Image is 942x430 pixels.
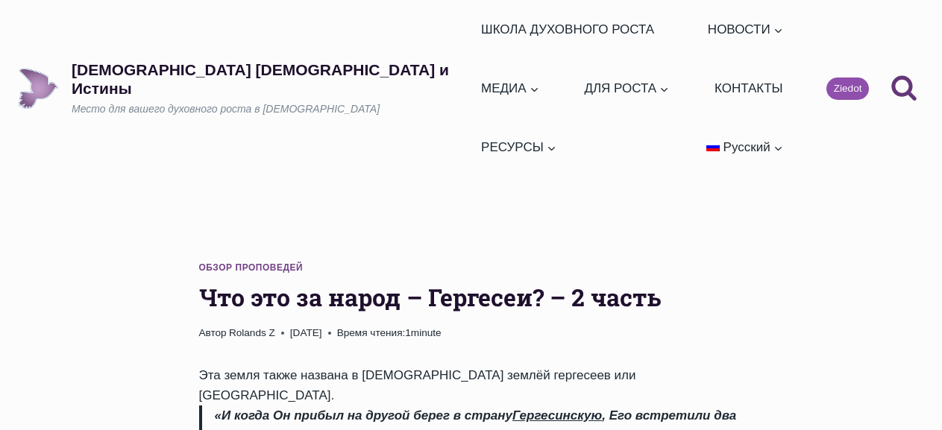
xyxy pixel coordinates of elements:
[578,59,676,118] a: ДЛЯ РОСТА
[337,325,442,341] span: 1
[723,140,770,154] span: Русский
[475,59,546,118] a: МЕДИА
[18,60,475,117] a: [DEMOGRAPHIC_DATA] [DEMOGRAPHIC_DATA] и ИстиныМесто для вашего духовного роста в [DEMOGRAPHIC_DATA]
[199,262,304,273] a: Обзор проповедей
[708,19,783,39] span: НОВОСТИ
[700,118,789,177] a: Русский
[512,408,602,423] span: Гергесинскую
[826,78,869,100] a: Ziedot
[708,59,789,118] a: КОНТАКТЫ
[481,137,556,157] span: РЕСУРСЫ
[72,102,475,117] p: Место для вашего духовного роста в [DEMOGRAPHIC_DATA]
[481,78,539,98] span: МЕДИА
[72,60,475,98] p: [DEMOGRAPHIC_DATA] [DEMOGRAPHIC_DATA] и Истины
[475,118,563,177] a: РЕСУРСЫ
[584,78,669,98] span: ДЛЯ РОСТА
[229,327,275,338] a: Rolands Z
[884,69,924,109] button: Показать форму поиска
[18,68,59,109] img: Draudze Gars un Patiesība
[290,325,322,341] time: [DATE]
[411,327,442,338] span: minute
[337,327,406,338] span: Время чтения:
[199,279,744,315] h1: Что это за народ – Гергесеи? – 2 часть
[199,325,227,341] span: Автор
